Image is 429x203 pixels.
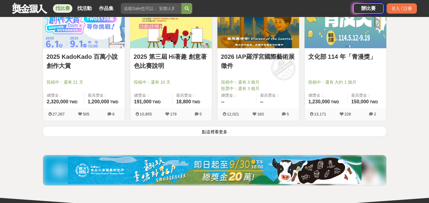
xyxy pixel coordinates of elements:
[176,92,208,98] span: 最高獎金：
[134,92,169,98] span: 總獎金：
[227,112,239,116] span: 12,021
[260,92,295,98] span: 最高獎金：
[221,52,295,70] a: 2026 IAP羅浮宮國際藝術展徵件
[110,100,118,104] span: TWD
[374,112,376,116] span: 2
[221,85,295,92] span: 投票中：還有 3 個月
[134,99,152,104] span: 191,000
[370,100,378,104] span: TWD
[97,4,116,13] a: 作品集
[134,79,208,85] span: 投稿中：還有 10 天
[200,112,202,116] span: 5
[221,99,225,104] span: --
[68,157,361,184] img: 11b6bcb1-164f-4f8f-8046-8740238e410a.jpg
[260,99,263,104] span: --
[314,112,326,116] span: 13,171
[221,79,295,85] span: 投稿中：還有 3 個月
[170,112,177,116] span: 179
[192,100,200,104] span: TWD
[351,99,369,104] span: 150,000
[53,4,72,13] a: 找比賽
[88,99,109,104] span: 1,200,000
[308,79,383,85] span: 投稿中：還有 大約 1 個月
[112,112,114,116] span: 8
[308,52,383,61] a: 文化部 114 年「青漫獎」
[53,112,65,116] span: 27,287
[140,112,152,116] span: 10,855
[221,92,253,98] span: 總獎金：
[47,79,121,85] span: 投稿中：還有 21 天
[345,112,351,116] span: 228
[351,92,382,98] span: 最高獎金：
[47,52,121,70] a: 2025 KadoKado 百萬小說創作大賞
[309,92,344,98] span: 總獎金：
[88,92,121,98] span: 最高獎金：
[309,99,330,104] span: 1,230,000
[257,112,264,116] span: 183
[121,3,181,14] input: 這樣Sale也可以： 安聯人壽創意銷售法募集
[43,126,387,137] button: 點這裡看更多
[287,112,289,116] span: 5
[47,99,68,104] span: 2,320,000
[152,100,160,104] span: TWD
[176,99,191,104] span: 18,800
[353,3,384,14] a: 辦比賽
[387,3,417,14] div: 登入 / 註冊
[47,92,80,98] span: 總獎金：
[75,4,94,13] a: 找活動
[83,112,90,116] span: 505
[69,100,78,104] span: TWD
[331,100,339,104] span: TWD
[134,52,208,70] a: 2025 第三屆 Hi著趣 創意著色比賽說明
